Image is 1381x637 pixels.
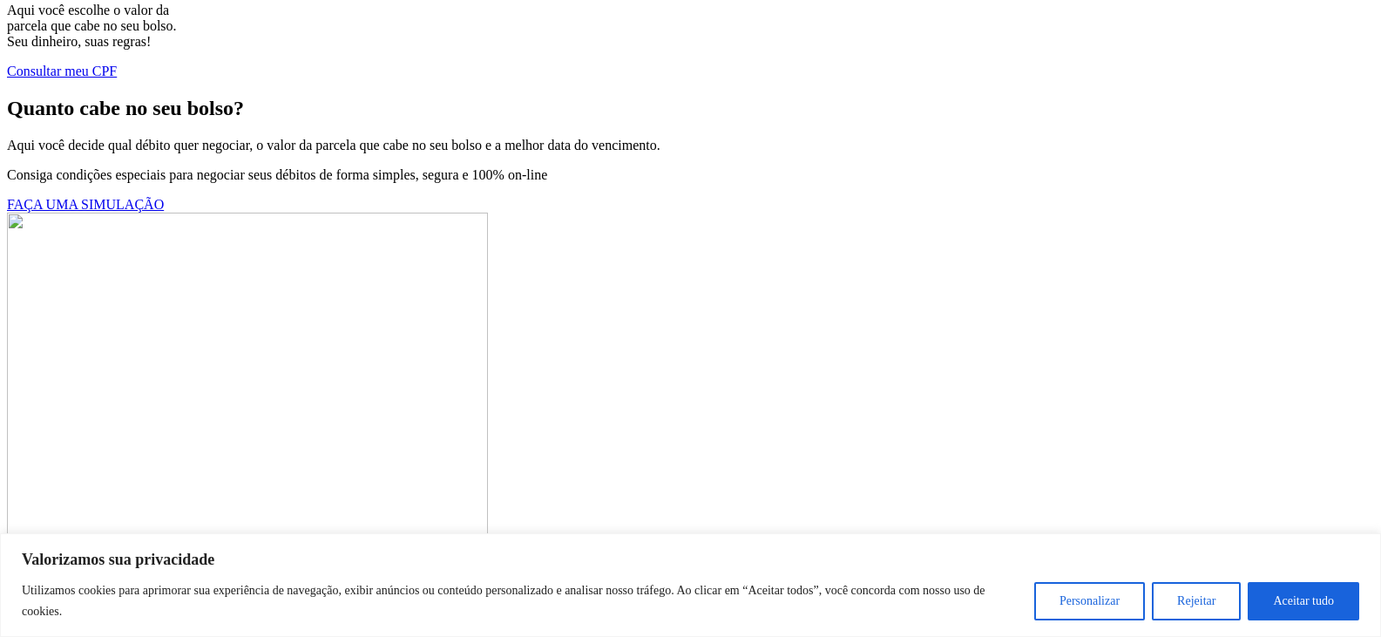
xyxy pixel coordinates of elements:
[22,549,1359,570] p: Valorizamos sua privacidade
[7,167,1374,183] p: Consiga condições especiais para negociar seus débitos de forma simples, segura e 100% on-line
[7,197,164,212] a: FAÇA UMA SIMULAÇÃO
[1034,582,1145,620] button: Personalizar
[22,580,1021,622] p: Utilizamos cookies para aprimorar sua experiência de navegação, exibir anúncios ou conteúdo perso...
[1152,582,1241,620] button: Rejeitar
[7,3,1374,50] p: Aqui você escolhe o valor da parcela que cabe no seu bolso. Seu dinheiro, suas regras!
[7,64,117,78] a: Consultar meu CPF
[7,97,1374,120] h2: Quanto cabe no seu bolso?
[7,138,1374,153] p: Aqui você decide qual débito quer negociar, o valor da parcela que cabe no seu bolso e a melhor d...
[1248,582,1359,620] button: Aceitar tudo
